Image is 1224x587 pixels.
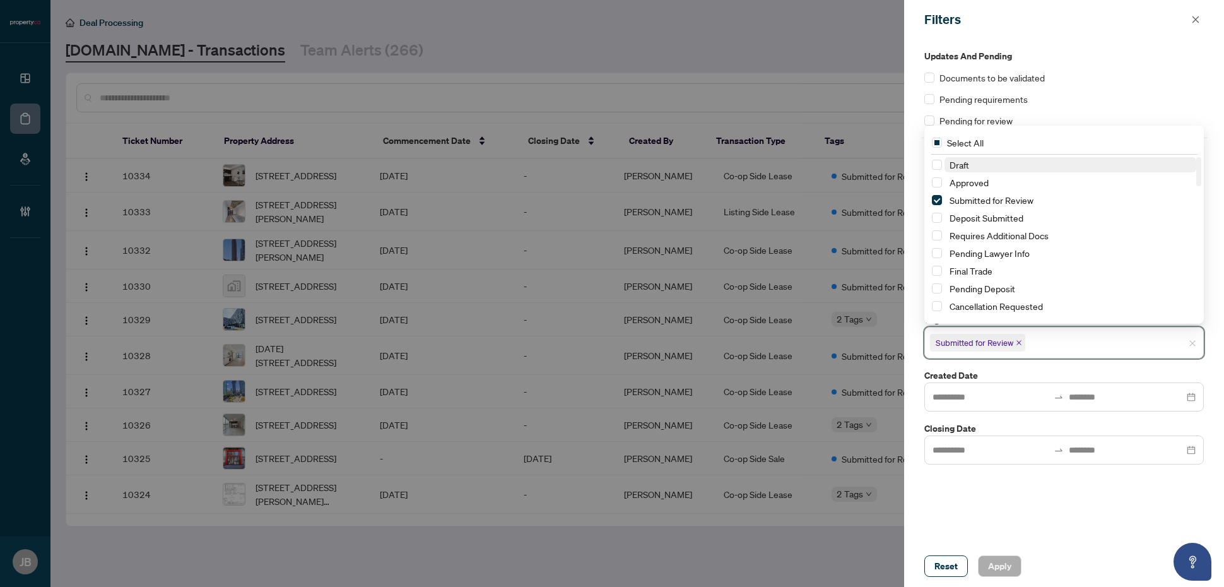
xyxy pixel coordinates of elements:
span: Pending for review [939,114,1013,127]
span: Approved [950,177,989,188]
span: Requires Additional Docs [944,228,1196,243]
span: Final Trade [950,265,992,276]
span: Requires Additional Docs [950,230,1049,241]
span: to [1054,445,1064,455]
span: to [1054,392,1064,402]
span: Pending requirements [939,92,1028,106]
span: With Payroll [944,316,1196,331]
span: Submitted for Review [930,334,1025,352]
span: Documents to be validated [939,71,1045,85]
label: Closing Date [924,422,1204,436]
span: Submitted for Review [936,336,1013,349]
span: Select All [942,136,989,150]
span: Cancellation Requested [950,300,1043,312]
span: Select Cancellation Requested [932,301,942,311]
span: swap-right [1054,445,1064,455]
label: Updates and Pending [924,49,1204,63]
span: Pending Deposit [944,281,1196,296]
span: Select Submitted for Review [932,195,942,205]
button: Reset [924,555,968,577]
button: Open asap [1174,543,1211,581]
span: Final Trade [944,263,1196,278]
span: Select Requires Additional Docs [932,230,942,240]
span: Submitted for Review [950,194,1033,206]
span: close [1189,340,1196,347]
span: Approved [944,175,1196,190]
span: Select Draft [932,160,942,170]
span: Cancellation Requested [944,299,1196,314]
span: Select Final Trade [932,266,942,276]
span: Deposit Submitted [944,210,1196,225]
span: Select Approved [932,177,942,187]
span: close [1016,340,1022,346]
div: Filters [924,10,1187,29]
span: Pending Lawyer Info [950,247,1030,259]
span: Submitted for Review [944,193,1196,208]
span: Select Deposit Submitted [932,213,942,223]
span: Draft [944,157,1196,172]
span: Pending Deposit [950,283,1015,294]
span: close [1191,15,1200,24]
span: Select Pending Deposit [932,283,942,293]
button: Apply [978,555,1021,577]
span: Reset [934,556,958,576]
span: With Payroll [950,318,996,329]
span: Pending Lawyer Info [944,246,1196,261]
span: swap-right [1054,392,1064,402]
label: Created Date [924,369,1204,382]
span: Deposit Submitted [950,212,1023,223]
span: Select Pending Lawyer Info [932,248,942,258]
span: Draft [950,159,969,170]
